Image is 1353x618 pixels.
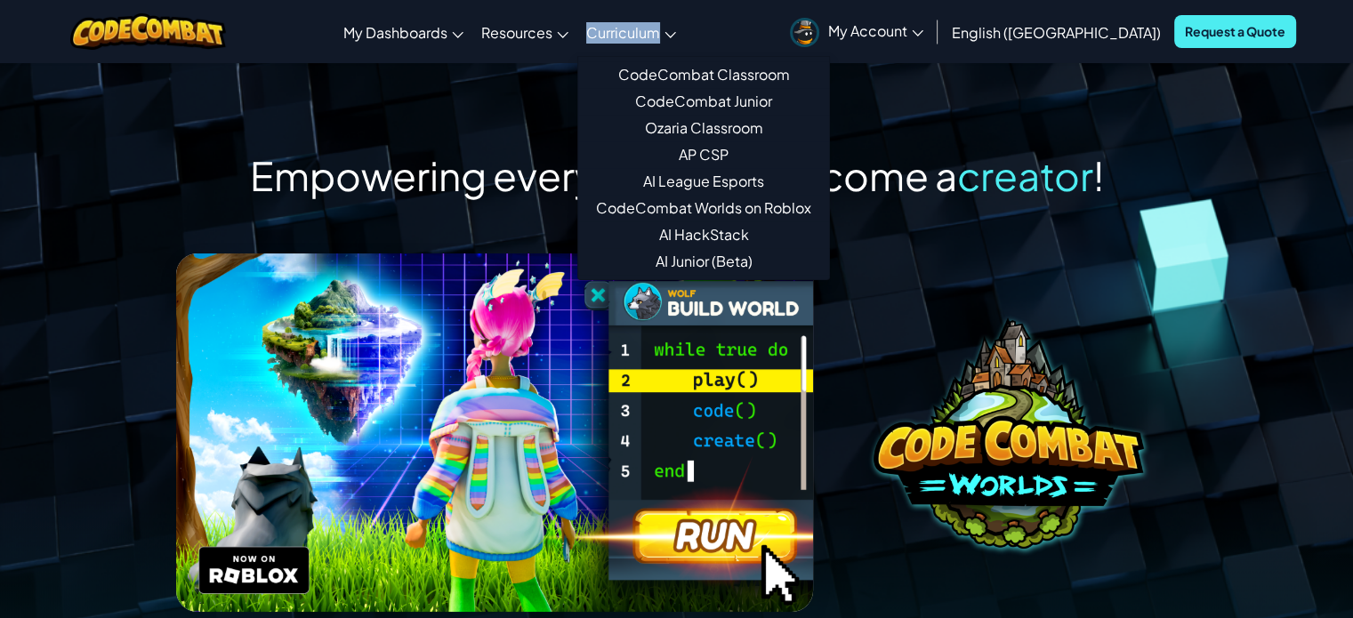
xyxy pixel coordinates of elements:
[874,317,1143,549] img: coco-worlds-no-desc.png
[1093,150,1104,200] span: !
[343,23,447,42] span: My Dashboards
[578,248,829,275] a: AI Junior (Beta)
[952,23,1161,42] span: English ([GEOGRAPHIC_DATA])
[577,8,685,56] a: Curriculum
[578,61,829,88] a: CodeCombat Classroom
[578,115,829,141] a: Ozaria Classroom
[943,8,1170,56] a: English ([GEOGRAPHIC_DATA])
[781,4,932,60] a: My Account
[578,221,829,248] a: AI HackStack
[790,18,819,47] img: avatar
[957,150,1093,200] span: creator
[578,141,829,168] a: AP CSP
[70,13,226,50] img: CodeCombat logo
[334,8,472,56] a: My Dashboards
[250,150,957,200] span: Empowering every player to become a
[481,23,552,42] span: Resources
[578,88,829,115] a: CodeCombat Junior
[586,23,660,42] span: Curriculum
[578,195,829,221] a: CodeCombat Worlds on Roblox
[472,8,577,56] a: Resources
[578,168,829,195] a: AI League Esports
[1174,15,1296,48] a: Request a Quote
[828,21,923,40] span: My Account
[176,253,814,612] img: header.png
